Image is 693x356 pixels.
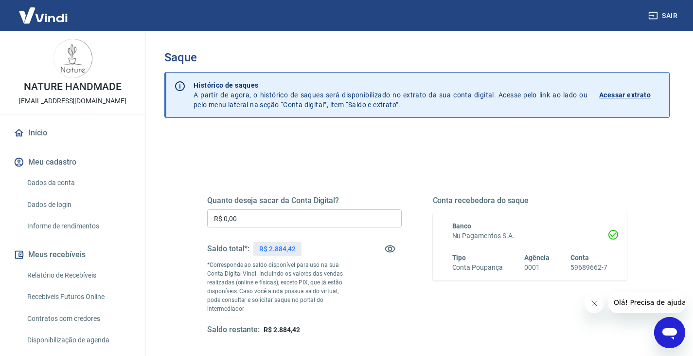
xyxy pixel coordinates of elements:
[53,39,92,78] img: 59fde7fa-4d78-431c-b774-20dfa76f3ccb.jpeg
[207,261,353,313] p: *Corresponde ao saldo disponível para uso na sua Conta Digital Vindi. Incluindo os valores das ve...
[524,254,550,262] span: Agência
[12,151,134,173] button: Meu cadastro
[452,231,608,241] h6: Nu Pagamentos S.A.
[24,82,121,92] p: NATURE HANDMADE
[259,244,295,254] p: R$ 2.884,42
[452,254,466,262] span: Tipo
[23,287,134,307] a: Recebíveis Futuros Online
[164,51,670,64] h3: Saque
[608,292,685,313] iframe: Mensagem da empresa
[23,173,134,193] a: Dados da conta
[599,90,651,100] p: Acessar extrato
[646,7,681,25] button: Sair
[23,265,134,285] a: Relatório de Recebíveis
[452,262,503,273] h6: Conta Poupança
[433,196,627,206] h5: Conta recebedora do saque
[12,0,75,30] img: Vindi
[207,196,402,206] h5: Quanto deseja sacar da Conta Digital?
[654,317,685,348] iframe: Botão para abrir a janela de mensagens
[524,262,550,273] h6: 0001
[23,216,134,236] a: Informe de rendimentos
[6,7,82,15] span: Olá! Precisa de ajuda?
[12,122,134,144] a: Início
[207,244,249,254] h5: Saldo total*:
[23,195,134,215] a: Dados de login
[570,262,607,273] h6: 59689662-7
[599,80,661,110] a: Acessar extrato
[264,326,300,334] span: R$ 2.884,42
[585,294,604,313] iframe: Fechar mensagem
[12,244,134,265] button: Meus recebíveis
[207,325,260,335] h5: Saldo restante:
[570,254,589,262] span: Conta
[23,330,134,350] a: Disponibilização de agenda
[19,96,126,106] p: [EMAIL_ADDRESS][DOMAIN_NAME]
[194,80,587,110] p: A partir de agora, o histórico de saques será disponibilizado no extrato da sua conta digital. Ac...
[452,222,472,230] span: Banco
[194,80,587,90] p: Histórico de saques
[23,309,134,329] a: Contratos com credores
